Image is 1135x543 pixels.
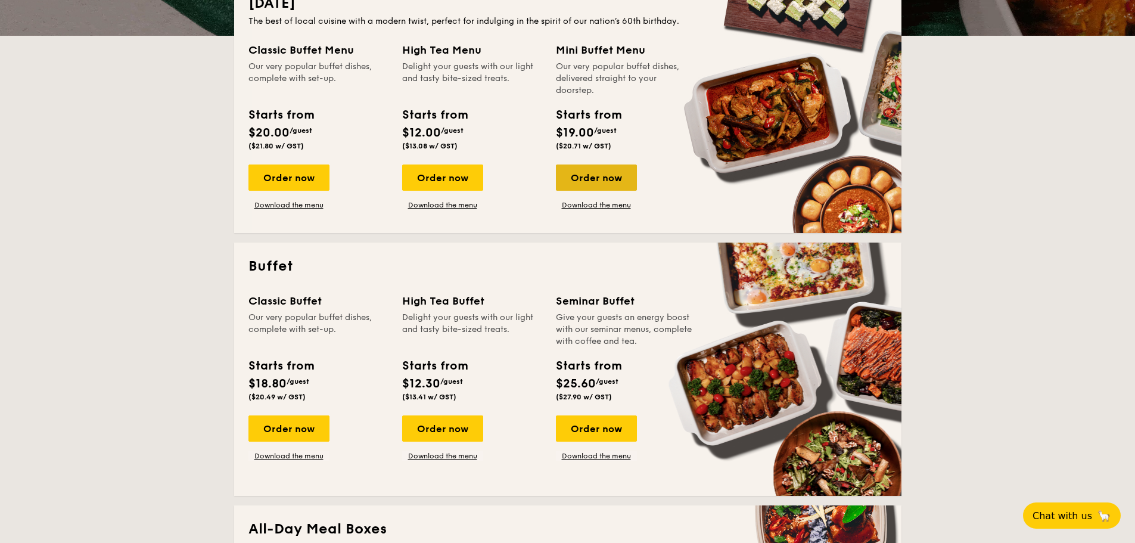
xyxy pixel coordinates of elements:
div: Starts from [248,357,313,375]
span: /guest [287,377,309,386]
span: $12.00 [402,126,441,140]
span: $12.30 [402,377,440,391]
span: ($13.41 w/ GST) [402,393,456,401]
div: Seminar Buffet [556,293,695,309]
button: Chat with us🦙 [1023,502,1121,529]
span: $18.80 [248,377,287,391]
span: /guest [290,126,312,135]
span: ($13.08 w/ GST) [402,142,458,150]
span: ($20.71 w/ GST) [556,142,611,150]
a: Download the menu [248,200,329,210]
div: Starts from [402,357,467,375]
div: Order now [402,415,483,442]
span: ($20.49 w/ GST) [248,393,306,401]
div: Mini Buffet Menu [556,42,695,58]
div: Starts from [402,106,467,124]
span: $19.00 [556,126,594,140]
div: Delight your guests with our light and tasty bite-sized treats. [402,61,542,97]
div: Our very popular buffet dishes, delivered straight to your doorstep. [556,61,695,97]
span: /guest [440,377,463,386]
div: Give your guests an energy boost with our seminar menus, complete with coffee and tea. [556,312,695,347]
h2: Buffet [248,257,887,276]
span: /guest [594,126,617,135]
div: Starts from [248,106,313,124]
span: $20.00 [248,126,290,140]
a: Download the menu [556,451,637,461]
a: Download the menu [556,200,637,210]
div: Order now [248,415,329,442]
a: Download the menu [248,451,329,461]
div: Order now [556,415,637,442]
span: /guest [596,377,618,386]
div: Delight your guests with our light and tasty bite-sized treats. [402,312,542,347]
a: Download the menu [402,451,483,461]
div: Order now [402,165,483,191]
div: Starts from [556,357,621,375]
span: ($21.80 w/ GST) [248,142,304,150]
h2: All-Day Meal Boxes [248,520,887,539]
div: High Tea Buffet [402,293,542,309]
div: The best of local cuisine with a modern twist, perfect for indulging in the spirit of our nation’... [248,15,887,27]
span: $25.60 [556,377,596,391]
div: Classic Buffet [248,293,388,309]
div: Order now [248,165,329,191]
span: 🦙 [1097,509,1111,523]
div: Order now [556,165,637,191]
span: Chat with us [1033,510,1092,522]
span: ($27.90 w/ GST) [556,393,612,401]
div: Our very popular buffet dishes, complete with set-up. [248,61,388,97]
div: High Tea Menu [402,42,542,58]
div: Classic Buffet Menu [248,42,388,58]
div: Our very popular buffet dishes, complete with set-up. [248,312,388,347]
span: /guest [441,126,464,135]
a: Download the menu [402,200,483,210]
div: Starts from [556,106,621,124]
